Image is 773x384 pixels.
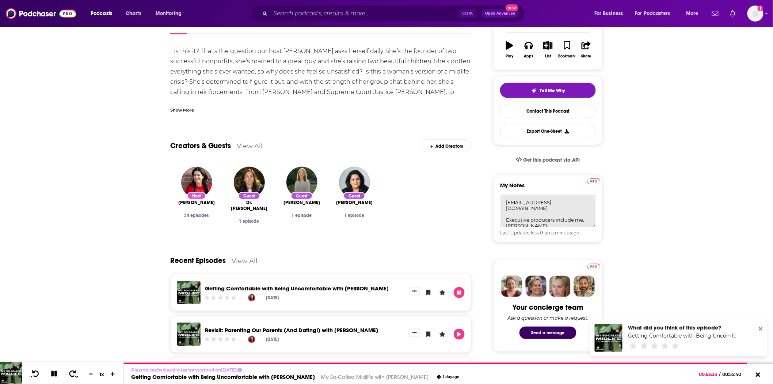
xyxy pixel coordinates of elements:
[500,37,519,63] button: Play
[283,200,320,206] a: Gretchen Rubin
[170,46,472,128] div: …Is this it? That’s the question our host [PERSON_NAME] asks herself daily. She’s the founder of ...
[30,376,32,379] span: 10
[339,167,370,198] img: Zarna Garg
[229,219,270,224] div: 1 episode
[28,370,42,379] button: 10
[500,182,596,195] label: My Notes
[291,192,313,200] div: Guest
[176,213,217,218] div: 34 episodes
[727,7,739,20] a: Show notifications dropdown
[549,276,571,297] img: Jules Profile
[589,8,632,19] button: open menu
[686,8,698,19] span: More
[187,192,206,200] div: Host
[178,200,215,206] span: [PERSON_NAME]
[577,37,596,63] button: Share
[523,157,580,163] span: Get this podcast via API
[595,324,622,352] img: Getting Comfortable with Being Uncomfortable with Lilly Singh
[181,167,212,198] img: Reshma Saujani
[266,295,279,300] div: [DATE]
[506,54,514,59] div: Play
[500,124,596,138] button: Export One-Sheet
[758,5,764,11] svg: Add a profile image
[500,195,596,227] textarea: [EMAIL_ADDRESS][DOMAIN_NAME] Executive producers include me, [PERSON_NAME], [PERSON_NAME], and [P...
[587,263,600,270] a: Pro website
[170,256,226,265] a: Recent Episodes
[336,200,373,206] a: Zarna Garg
[248,336,255,343] img: Reshma Saujani
[519,37,538,63] button: Apps
[232,257,258,264] a: View All
[581,54,591,59] div: Share
[501,276,522,297] img: Sydney Profile
[500,104,596,118] a: Contact This Podcast
[336,200,373,206] span: [PERSON_NAME]
[631,8,681,19] button: open menu
[237,142,263,150] a: View All
[747,5,764,22] button: Show profile menu
[437,287,448,298] button: Leave a Rating
[321,373,429,380] a: My So-Called Midlife with [PERSON_NAME]
[423,329,434,340] button: Bookmark Episode
[454,329,465,340] button: Play
[719,372,721,377] span: /
[177,323,201,346] img: Revisit: Parenting Our Parents (And Dating!) with Yvette Nicole Brown
[131,373,315,380] a: Getting Comfortable with Being Uncomfortable with [PERSON_NAME]
[121,8,146,19] a: Charts
[156,8,182,19] span: Monitoring
[559,54,576,59] div: Bookmark
[628,324,736,331] div: What did you think of this episode?
[531,88,537,94] img: tell me why sparkle
[721,372,749,377] span: 00:55:40
[204,295,237,301] div: Community Rating: 0 out of 5
[681,8,708,19] button: open menu
[437,375,459,379] div: 1 day ago
[709,7,721,20] a: Show notifications dropdown
[587,178,600,184] img: Podchaser Pro
[454,287,465,298] button: Pause
[283,200,320,206] span: [PERSON_NAME]
[91,8,112,19] span: Podcasts
[343,192,365,200] div: Guest
[257,5,532,22] div: Search podcasts, credits, & more...
[422,139,472,152] div: Add Creators
[234,167,265,198] a: Dr. Julie Holland
[229,200,270,211] a: Dr. Julie Holland
[85,8,122,19] button: open menu
[507,315,589,321] div: Ask a question or make a request.
[6,7,76,20] img: Podchaser - Follow, Share and Rate Podcasts
[531,230,571,236] span: less than a minute
[229,200,270,211] span: Dr. [PERSON_NAME]
[151,8,191,19] button: open menu
[485,12,515,15] span: Open Advanced
[524,54,534,59] div: Apps
[281,213,322,218] div: 1 episode
[205,327,378,334] a: Revisit: Parenting Our Parents (And Dating!) with Yvette Nicole Brown
[286,167,317,198] img: Gretchen Rubin
[170,141,231,150] a: Creators & Guests
[513,303,583,312] div: Your concierge team
[409,287,420,295] button: Show More Button
[204,337,237,342] div: Community Rating: 0 out of 5
[238,192,260,200] div: Guest
[205,285,389,292] a: Getting Comfortable with Being Uncomfortable with Lilly Singh
[131,367,459,373] p: Playing cached audio (as transcribed on [DATE] )
[126,8,141,19] span: Charts
[177,281,201,304] img: Getting Comfortable with Being Uncomfortable with Lilly Singh
[574,276,595,297] img: Jon Profile
[437,329,448,340] button: Leave a Rating
[178,200,215,206] a: Reshma Saujani
[500,230,579,236] span: Last Updated: ago
[266,337,279,342] div: [DATE]
[747,5,764,22] img: User Profile
[248,294,255,301] img: Reshma Saujani
[482,9,519,18] button: Open AdvancedNew
[76,376,79,379] span: 30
